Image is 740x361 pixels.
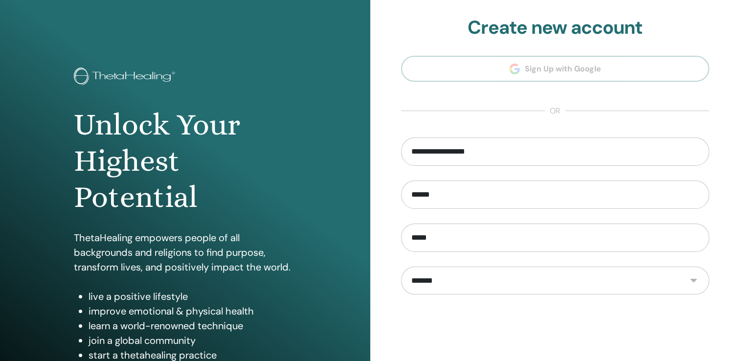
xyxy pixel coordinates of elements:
span: or [545,105,565,117]
p: ThetaHealing empowers people of all backgrounds and religions to find purpose, transform lives, a... [74,230,296,274]
li: join a global community [89,333,296,348]
iframe: reCAPTCHA [481,309,629,347]
h1: Unlock Your Highest Potential [74,107,296,216]
h2: Create new account [401,17,710,39]
li: live a positive lifestyle [89,289,296,304]
li: learn a world-renowned technique [89,318,296,333]
li: improve emotional & physical health [89,304,296,318]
